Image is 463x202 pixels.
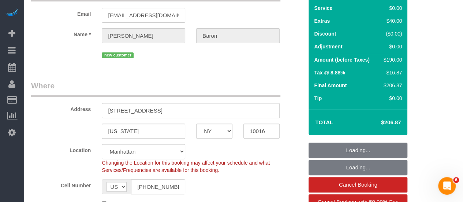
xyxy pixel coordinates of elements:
[314,95,322,102] label: Tip
[359,120,401,126] h4: $206.87
[26,8,96,18] label: Email
[26,103,96,113] label: Address
[315,119,333,125] strong: Total
[381,17,402,25] div: $40.00
[381,4,402,12] div: $0.00
[314,4,332,12] label: Service
[381,95,402,102] div: $0.00
[196,28,280,43] input: Last Name
[314,17,330,25] label: Extras
[381,69,402,76] div: $16.87
[243,124,280,139] input: Zip Code
[102,160,270,173] span: Changing the Location for this booking may affect your schedule and what Services/Frequencies are...
[381,43,402,50] div: $0.00
[381,30,402,37] div: ($0.00)
[381,82,402,89] div: $206.87
[26,179,96,189] label: Cell Number
[438,177,456,195] iframe: Intercom live chat
[314,30,336,37] label: Discount
[102,52,134,58] span: new customer
[314,69,345,76] label: Tax @ 8.88%
[314,43,342,50] label: Adjustment
[102,8,185,23] input: Email
[26,144,96,154] label: Location
[4,7,19,18] img: Automaid Logo
[102,124,185,139] input: City
[102,28,185,43] input: First Name
[381,56,402,63] div: $190.00
[314,56,369,63] label: Amount (before Taxes)
[26,28,96,38] label: Name *
[314,82,347,89] label: Final Amount
[31,80,280,97] legend: Where
[309,177,407,192] a: Cancel Booking
[131,179,185,194] input: Cell Number
[453,177,459,183] span: 6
